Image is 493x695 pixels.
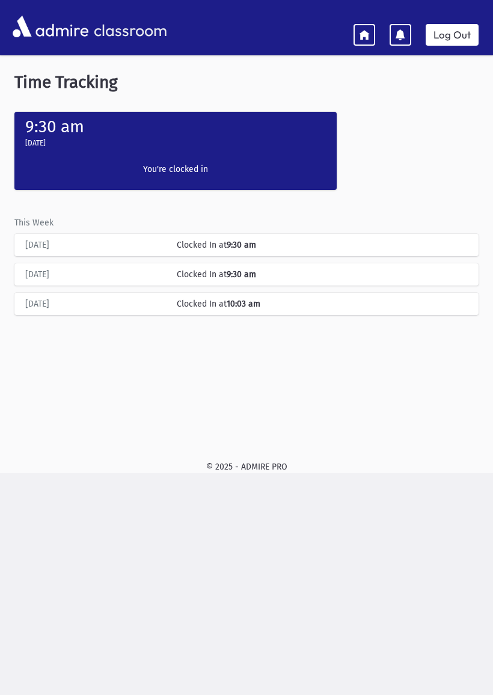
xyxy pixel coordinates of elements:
[10,13,91,40] img: AdmirePro
[171,268,474,281] div: Clocked In at
[25,117,84,136] label: 9:30 am
[171,239,474,251] div: Clocked In at
[19,298,171,310] div: [DATE]
[91,11,167,43] span: classroom
[19,239,171,251] div: [DATE]
[104,163,247,176] label: You're clocked in
[426,24,479,46] a: Log Out
[227,240,256,250] b: 9:30 am
[227,269,256,280] b: 9:30 am
[19,268,171,281] div: [DATE]
[227,299,260,309] b: 10:03 am
[171,298,474,310] div: Clocked In at
[10,461,483,473] div: © 2025 - ADMIRE PRO
[14,216,54,229] label: This Week
[25,138,46,148] label: [DATE]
